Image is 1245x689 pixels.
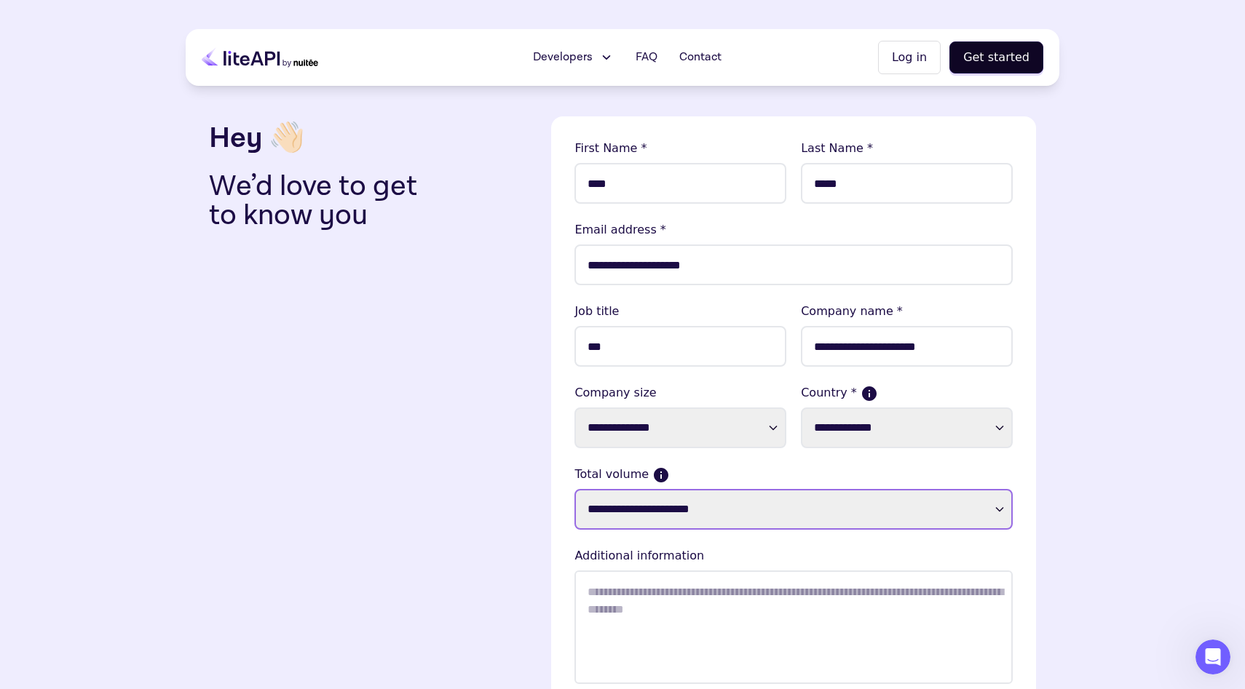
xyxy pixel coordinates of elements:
label: Country * [801,384,1013,402]
lable: Company name * [801,303,1013,320]
label: Total volume [574,466,1013,483]
button: Developers [524,43,622,72]
button: Get started [949,41,1043,73]
lable: Last Name * [801,140,1013,157]
iframe: Intercom live chat [1195,640,1230,674]
button: Current monthly volume your business makes in USD [655,469,668,482]
p: We’d love to get to know you [209,172,440,230]
button: Log in [878,41,941,74]
label: Company size [574,384,786,402]
button: If more than one country, please select where the majority of your sales come from. [863,387,876,400]
span: Contact [679,49,722,66]
lable: Email address * [574,221,1013,239]
a: FAQ [627,43,666,72]
span: FAQ [636,49,657,66]
lable: First Name * [574,140,786,157]
lable: Job title [574,303,786,320]
a: Contact [671,43,730,72]
h3: Hey 👋🏻 [209,116,539,160]
lable: Additional information [574,547,1013,565]
span: Developers [533,49,593,66]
